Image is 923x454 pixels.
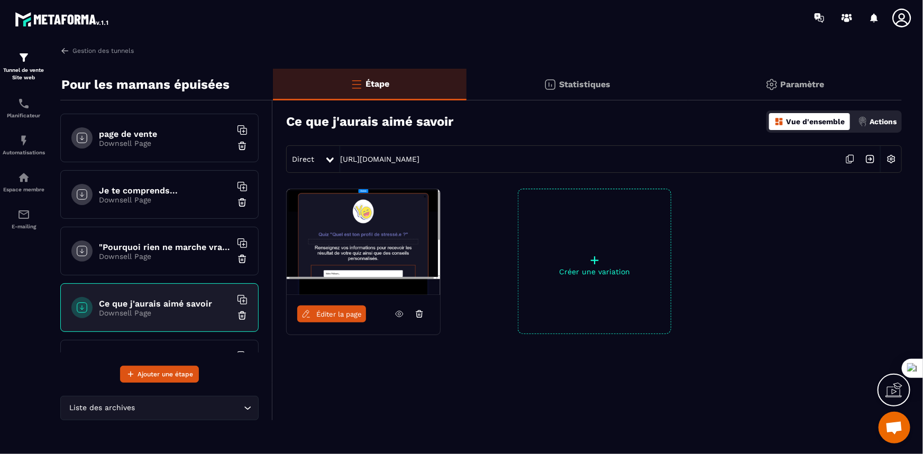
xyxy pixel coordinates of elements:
[99,299,231,309] h6: Ce que j'aurais aimé savoir
[60,46,134,55] a: Gestion des tunnels
[3,200,45,237] a: emailemailE-mailing
[17,134,30,147] img: automations
[316,310,362,318] span: Éditer la page
[138,402,241,414] input: Search for option
[99,139,231,147] p: Downsell Page
[3,67,45,81] p: Tunnel de vente Site web
[17,171,30,184] img: automations
[17,51,30,64] img: formation
[860,149,880,169] img: arrow-next.bcc2205e.svg
[3,163,45,200] a: automationsautomationsEspace membre
[99,309,231,317] p: Downsell Page
[544,78,556,91] img: stats.20deebd0.svg
[287,189,440,295] img: image
[3,187,45,192] p: Espace membre
[138,369,193,379] span: Ajouter une étape
[774,117,784,126] img: dashboard-orange.40269519.svg
[350,78,363,90] img: bars-o.4a397970.svg
[3,113,45,118] p: Planificateur
[99,196,231,204] p: Downsell Page
[786,117,845,126] p: Vue d'ensemble
[3,43,45,89] a: formationformationTunnel de vente Site web
[292,155,314,163] span: Direct
[3,126,45,163] a: automationsautomationsAutomatisations
[3,150,45,155] p: Automatisations
[881,149,901,169] img: setting-w.858f3a88.svg
[3,224,45,229] p: E-mailing
[559,79,610,89] p: Statistiques
[99,186,231,196] h6: Je te comprends...
[518,253,671,267] p: +
[3,89,45,126] a: schedulerschedulerPlanificateur
[237,197,248,208] img: trash
[17,208,30,221] img: email
[17,97,30,110] img: scheduler
[297,305,366,322] a: Éditer la page
[286,114,453,129] h3: Ce que j'aurais aimé savoir
[60,396,259,420] div: Search for option
[15,10,110,29] img: logo
[99,242,231,252] h6: "Pourquoi rien ne marche vraiment"
[365,79,389,89] p: Étape
[781,79,825,89] p: Paramètre
[237,141,248,151] img: trash
[870,117,897,126] p: Actions
[61,74,230,95] p: Pour les mamans épuisées
[765,78,778,91] img: setting-gr.5f69749f.svg
[340,155,419,163] a: [URL][DOMAIN_NAME]
[99,129,231,139] h6: page de vente
[518,267,671,276] p: Créer une variation
[99,252,231,261] p: Downsell Page
[237,254,248,264] img: trash
[67,402,138,414] span: Liste des archives
[237,310,248,321] img: trash
[858,117,867,126] img: actions.d6e523a2.png
[60,46,70,55] img: arrow
[120,366,199,383] button: Ajouter une étape
[879,412,910,443] a: Ouvrir le chat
